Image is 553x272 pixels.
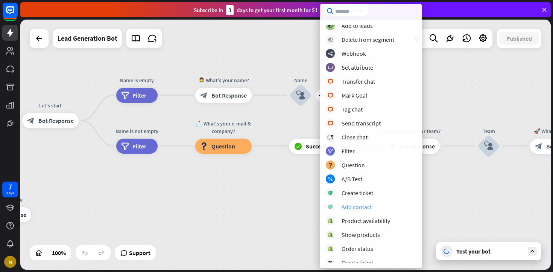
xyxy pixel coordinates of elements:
[328,107,333,112] i: block_livechat
[111,127,163,135] div: Name is not empty
[294,142,302,150] i: block_success
[27,117,35,124] i: block_bot_response
[121,92,129,99] i: filter
[58,29,117,48] div: Lead Generation Bot
[129,247,150,259] span: Support
[342,217,390,225] div: Product availability
[342,147,355,155] div: Filter
[342,64,373,71] div: Set attribute
[342,105,363,113] div: Tag chat
[484,142,493,151] i: block_user_input
[194,5,318,15] div: Subscribe in days to get your first month for $1
[456,248,524,255] div: Test your bot
[6,3,29,26] button: Open LiveChat chat widget
[211,142,235,150] span: Question
[211,92,247,99] span: Bot Response
[4,256,16,268] div: M
[17,102,84,109] div: Let's start
[466,127,511,135] div: Team
[328,23,333,28] i: block_add_to_segment
[342,259,373,266] div: Create ticket
[190,120,257,135] div: 📩 What's your e-mail & company?
[121,142,129,150] i: filter
[328,163,333,168] i: block_question
[8,183,12,190] div: 7
[328,177,333,182] i: block_ab_testing
[342,119,381,127] div: Send transcript
[328,93,333,98] i: block_livechat
[500,32,539,45] button: Published
[328,37,333,42] i: block_delete_from_segment
[327,135,333,140] i: block_close_chat
[296,91,305,100] i: block_user_input
[133,92,146,99] span: Filter
[342,92,367,99] div: Mark Goal
[133,142,146,150] span: Filter
[342,203,372,211] div: Add contact
[190,76,257,84] div: 👩‍💼 What's your name?
[38,117,74,124] span: Bot Response
[278,76,323,84] div: Name
[535,142,542,150] i: block_bot_response
[342,50,366,57] div: Webhook
[342,175,362,183] div: A/B Test
[342,245,373,252] div: Order status
[342,231,380,238] div: Show products
[328,65,333,70] i: block_set_attribute
[342,36,394,43] div: Delete from segment
[111,76,163,84] div: Name is empty
[200,142,208,150] i: block_question
[328,121,333,126] i: block_livechat
[306,142,326,150] span: Success
[2,182,18,197] a: 7 days
[319,93,324,98] i: plus
[342,78,375,85] div: Transfer chat
[342,189,373,197] div: Create ticket
[200,92,208,99] i: block_bot_response
[226,5,234,15] div: 3
[6,190,14,196] div: days
[328,149,333,154] i: filter
[342,133,368,141] div: Close chat
[328,79,333,84] i: block_livechat
[342,161,365,169] div: Question
[328,51,333,56] i: webhooks
[50,247,68,259] div: 100%
[342,22,373,29] div: Add to leads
